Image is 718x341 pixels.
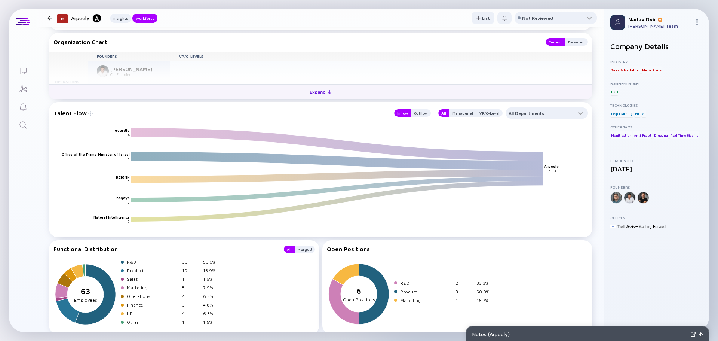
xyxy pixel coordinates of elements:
div: Open Positions [327,246,588,252]
button: Current [546,38,565,46]
button: Merged [295,246,315,253]
div: B2B [610,88,618,95]
div: 12 [57,14,68,23]
button: Departed [565,38,588,46]
button: Workforce [132,14,157,23]
div: 50.0% [476,289,494,295]
div: 2 [455,280,473,286]
div: Arpeely [71,13,101,23]
img: Open Notes [699,332,703,336]
img: Menu [694,19,700,25]
div: 4 [182,311,200,316]
div: [DATE] [610,165,703,173]
div: Tel Aviv-Yafo , [617,223,651,229]
text: 2 [128,219,130,224]
button: Outflow [411,109,431,117]
div: Functional Distribution [53,246,276,253]
a: Reminders [9,97,37,115]
h2: Company Details [610,42,703,51]
div: 16.7% [476,298,494,303]
text: 2 [128,200,130,204]
div: Product [127,268,179,273]
div: Other Tags [610,125,703,129]
div: Media & Ads [641,66,662,74]
div: Sales [127,276,179,282]
div: R&D [400,280,452,286]
button: VP/C-Level [476,109,503,117]
button: All [438,109,449,117]
text: Office of the Prime Minister of Israel [62,152,130,156]
div: Operations [127,293,179,299]
div: 1 [455,298,473,303]
div: Offices [610,216,703,220]
text: Natural Intelligence [93,215,130,219]
text: Guardio [115,128,130,133]
div: Not Reviewed [522,15,553,21]
div: Other [127,319,179,325]
div: 4 [182,293,200,299]
div: 15.9% [203,268,221,273]
button: All [284,246,295,253]
div: Marketing [127,285,179,290]
text: 3 [128,179,130,184]
img: Expand Notes [691,332,696,337]
div: Expand [305,86,336,98]
div: 7.9% [203,285,221,290]
div: 55.6% [203,259,221,265]
div: Sales & Marketing [610,66,641,74]
button: Managerial [449,109,476,117]
img: Profile Picture [610,15,625,30]
div: Product [400,289,452,295]
text: Pagaya [116,195,130,200]
div: ML [634,110,641,117]
div: 6.3% [203,293,221,299]
div: Targeting [653,131,669,139]
div: Finance [127,302,179,308]
button: Inflow [394,109,411,117]
div: List [472,12,494,24]
div: 5 [182,285,200,290]
div: Technologies [610,103,703,107]
div: Real Time Bidding [669,131,699,139]
img: Israel Flag [610,224,616,229]
tspan: Employees [74,297,97,303]
div: Business Model [610,81,703,86]
div: 3 [455,289,473,295]
div: Workforce [132,15,157,22]
div: 1.6% [203,276,221,282]
div: Industry [610,60,703,64]
button: Expand [49,84,592,99]
div: Organization Chart [53,38,538,46]
div: Established [610,158,703,163]
div: Talent Flow [53,107,387,119]
tspan: Open Positions [343,297,375,302]
div: Nadav Dvir [628,16,691,22]
div: R&D [127,259,179,265]
div: 1 [182,319,200,325]
a: Lists [9,61,37,79]
div: Deep Learning [610,110,633,117]
div: 33.3% [476,280,494,286]
tspan: 6 [356,287,361,296]
div: 1.6% [203,319,221,325]
div: 35 [182,259,200,265]
div: Anti-Fraud [633,131,652,139]
a: Search [9,115,37,133]
text: 15 / 63 [544,168,556,173]
div: HR [127,311,179,316]
div: 10 [182,268,200,273]
div: Marketing [400,298,452,303]
text: Arpeely [544,164,559,168]
div: 6.3% [203,311,221,316]
div: [PERSON_NAME] Team [628,23,691,29]
div: 1 [182,276,200,282]
text: 4 [128,133,130,137]
tspan: 63 [81,287,90,296]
